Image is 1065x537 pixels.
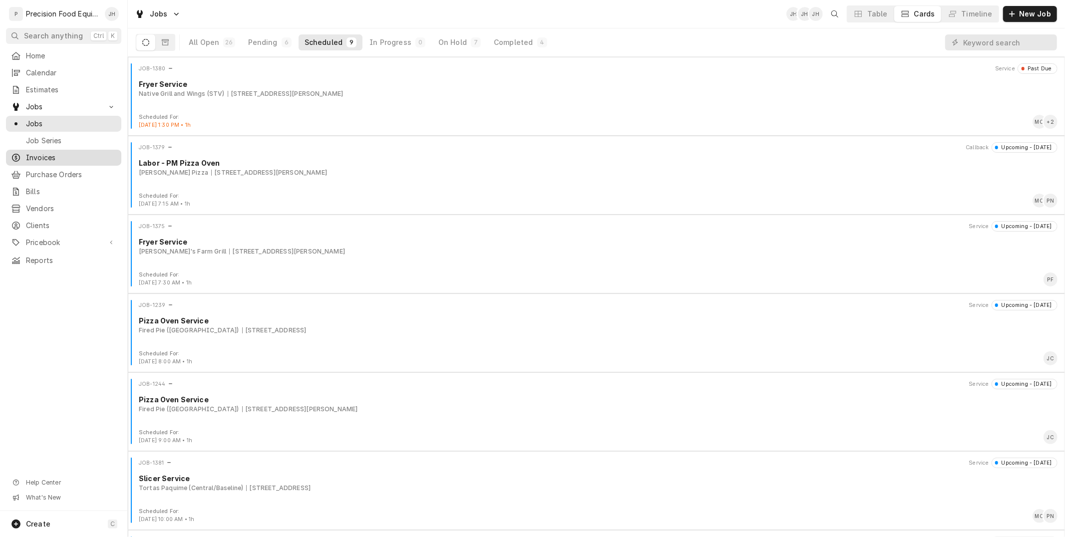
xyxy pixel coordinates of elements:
span: [DATE] 10:00 AM • 1h [139,516,194,523]
div: Card Footer Primary Content [1033,115,1058,129]
div: Object Subtext Primary [139,247,226,256]
span: [DATE] 7:15 AM • 1h [139,201,190,207]
div: Object ID [139,459,164,467]
div: Card Body [132,473,1061,493]
a: Estimates [6,82,121,98]
div: Object Extra Context Footer Value [139,437,192,445]
div: Card Header [132,300,1061,310]
div: Object ID [139,65,165,73]
a: Bills [6,184,121,200]
div: MC [1033,509,1047,523]
div: JC [1044,351,1058,365]
div: P [9,7,23,21]
div: Pending [248,37,278,47]
div: Card Footer [132,350,1061,366]
div: Card Header Secondary Content [995,63,1058,73]
span: [DATE] 7:30 AM • 1h [139,279,192,286]
div: Object Subtext Primary [139,89,224,98]
div: Mike Caster's Avatar [1033,194,1047,208]
div: Jason Hertel's Avatar [798,7,812,21]
div: Card Header [132,63,1061,73]
div: Object Subtext [139,168,1058,177]
div: Completed [494,37,533,47]
div: 26 [225,38,233,46]
div: Table [867,9,888,19]
div: Card Footer Primary Content [1044,272,1058,286]
div: Job Card: JOB-1244 [128,372,1065,451]
a: Jobs [6,116,121,132]
div: PN [1044,194,1058,208]
button: New Job [1003,6,1057,22]
div: JH [786,7,800,21]
div: PF [1044,272,1058,286]
div: All Open [189,37,219,47]
div: Object Subtext Secondary [242,326,307,335]
div: Object Subtext [139,247,1058,256]
div: JH [105,7,119,21]
div: Jason Hertel's Avatar [809,7,823,21]
div: Card Footer Extra Context [139,271,192,287]
div: Object Status [992,458,1058,468]
div: Card Header Primary Content [139,221,173,231]
div: Object Extra Context Footer Value [139,121,191,129]
a: Invoices [6,150,121,166]
div: On Hold [438,37,467,47]
div: Mike Caster's Avatar [1033,115,1047,129]
div: Job Card: JOB-1381 [128,451,1065,530]
div: Object Subtext [139,326,1058,335]
div: Object ID [139,144,165,152]
div: Card Body [132,237,1061,256]
span: What's New [26,494,115,502]
div: Object Status [992,300,1058,310]
div: Job Card: JOB-1239 [128,293,1065,372]
div: Card Footer Primary Content [1044,430,1058,444]
span: New Job [1017,9,1053,19]
div: Object Extra Context Header [969,301,989,309]
div: Object Extra Context Header [966,144,989,152]
a: Go to Jobs [131,6,185,22]
div: Object ID [139,301,165,309]
span: [DATE] 9:00 AM • 1h [139,437,192,444]
div: Upcoming - [DATE] [998,223,1052,231]
span: Vendors [26,204,116,214]
div: Card Header Primary Content [139,300,173,310]
div: Object Title [139,315,1058,326]
div: Card Body [132,158,1061,177]
div: Card Header Secondary Content [969,379,1058,389]
div: Object Subtext Primary [139,405,239,414]
span: Help Center [26,479,115,487]
div: Object Subtext Secondary [229,247,345,256]
span: Purchase Orders [26,170,116,180]
div: Precision Food Equipment LLC [26,9,99,19]
div: Object ID [139,380,165,388]
div: Object Title [139,79,1058,89]
div: Past Due [1025,65,1052,73]
div: Card Header Secondary Content [969,221,1058,231]
div: Job Card: JOB-1380 [128,57,1065,136]
a: Reports [6,253,121,268]
div: JH [798,7,812,21]
div: Card Footer Extra Context [139,350,192,366]
span: Job Series [26,136,116,146]
a: Go to Pricebook [6,235,121,251]
span: Pricebook [26,238,101,248]
div: Object Subtext [139,405,1058,414]
div: Card Body [132,79,1061,98]
div: Card Header [132,221,1061,231]
div: Card Footer Primary Content [1033,194,1058,208]
a: Home [6,48,121,64]
span: Clients [26,221,116,231]
span: Ctrl [93,32,104,40]
div: PN [1044,509,1058,523]
div: Object Subtext Primary [139,484,243,493]
div: Card Header Secondary Content [969,458,1058,468]
div: 6 [284,38,290,46]
div: Card Header Primary Content [139,63,173,73]
div: Job Card: JOB-1379 [128,136,1065,215]
span: Jobs [150,9,168,19]
div: Upcoming - [DATE] [998,380,1052,388]
div: Card Header [132,142,1061,152]
span: Calendar [26,68,116,78]
div: Card Footer [132,192,1061,208]
div: MC [1033,194,1047,208]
